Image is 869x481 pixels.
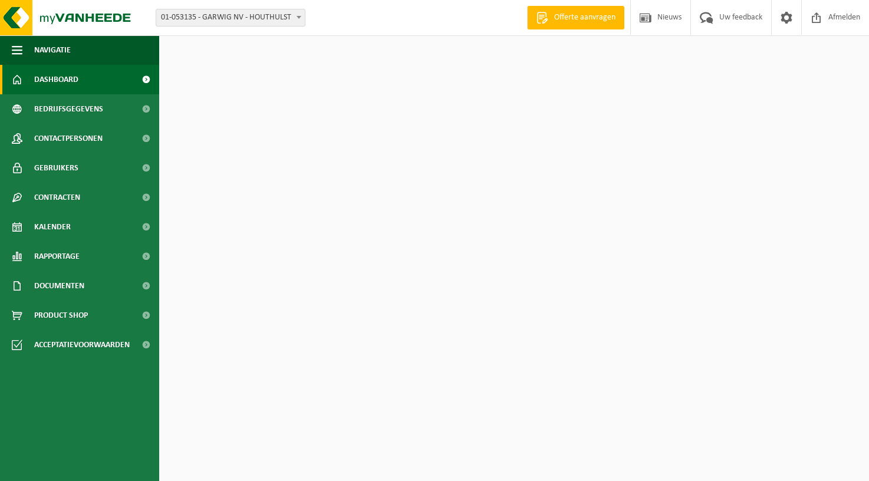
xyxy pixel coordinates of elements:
[34,301,88,330] span: Product Shop
[551,12,618,24] span: Offerte aanvragen
[34,212,71,242] span: Kalender
[34,330,130,360] span: Acceptatievoorwaarden
[34,242,80,271] span: Rapportage
[34,183,80,212] span: Contracten
[34,153,78,183] span: Gebruikers
[527,6,624,29] a: Offerte aanvragen
[34,35,71,65] span: Navigatie
[156,9,305,26] span: 01-053135 - GARWIG NV - HOUTHULST
[34,65,78,94] span: Dashboard
[156,9,305,27] span: 01-053135 - GARWIG NV - HOUTHULST
[34,94,103,124] span: Bedrijfsgegevens
[34,271,84,301] span: Documenten
[34,124,103,153] span: Contactpersonen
